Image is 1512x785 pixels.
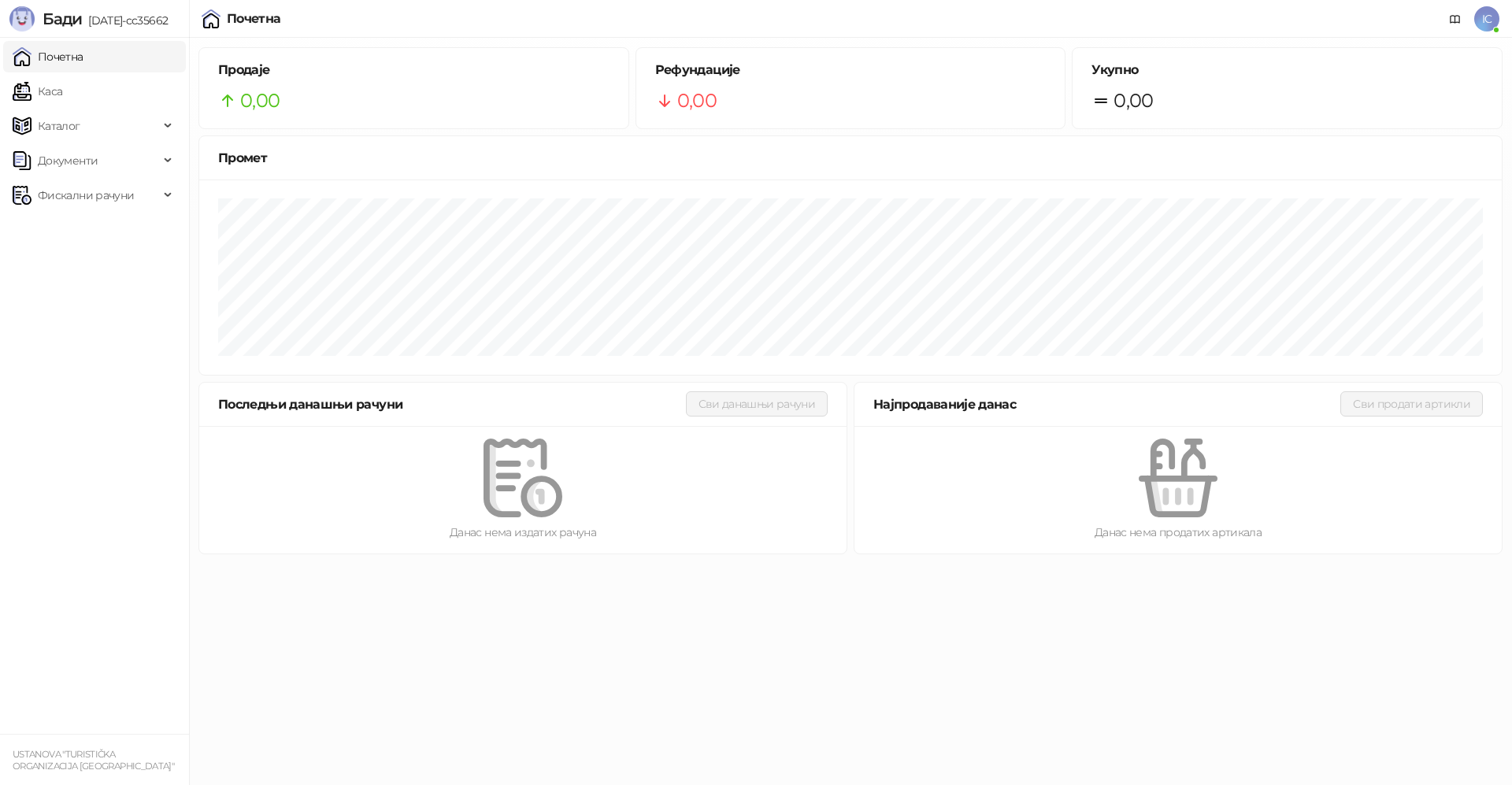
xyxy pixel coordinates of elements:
[677,86,717,116] span: 0,00
[82,13,168,28] span: [DATE]-cc35662
[13,749,174,772] small: USTANOVA "TURISTIČKA ORGANIZACIJA [GEOGRAPHIC_DATA]"
[686,391,828,417] button: Сви данашњи рачуни
[1443,6,1468,31] a: Документација
[218,148,1483,168] div: Промет
[224,524,821,541] div: Данас нема издатих рачуна
[43,9,82,28] span: Бади
[218,394,686,414] div: Последњи данашњи рачуни
[38,145,98,176] span: Документи
[873,394,1340,414] div: Најпродаваније данас
[13,41,83,72] a: Почетна
[655,61,1047,80] h5: Рефундације
[1091,61,1483,80] h5: Укупно
[227,13,281,25] div: Почетна
[240,86,280,116] span: 0,00
[1340,391,1483,417] button: Сви продати артикли
[13,76,62,107] a: Каса
[880,524,1477,541] div: Данас нема продатих артикала
[9,6,35,31] img: Logo
[218,61,610,80] h5: Продаје
[1474,6,1499,31] span: IC
[38,110,80,142] span: Каталог
[38,180,134,211] span: Фискални рачуни
[1114,86,1153,116] span: 0,00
